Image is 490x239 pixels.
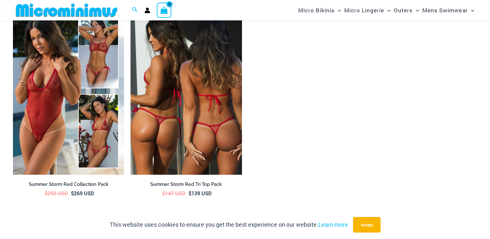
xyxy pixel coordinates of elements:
a: Summer Storm Red Tri Top Pack [131,181,242,190]
span: Mens Swimwear [422,2,468,18]
span: Menu Toggle [468,2,474,18]
span: $ [45,190,48,197]
span: $ [188,190,191,197]
span: Menu Toggle [335,2,341,18]
a: Learn more [318,221,348,228]
nav: Site Navigation [296,1,477,19]
a: Summer Storm Red Collection Pack [13,181,124,190]
span: Menu Toggle [413,2,419,18]
p: This website uses cookies to ensure you get the best experience on our website. [110,220,348,230]
img: Summer Storm Red Tri Top Pack B [131,8,242,175]
span: Micro Bikinis [298,2,335,18]
h2: Summer Storm Red Tri Top Pack [131,181,242,188]
img: MM SHOP LOGO FLAT [13,3,120,17]
a: Micro LingerieMenu ToggleMenu Toggle [343,2,392,18]
a: Account icon link [144,7,150,13]
a: Mens SwimwearMenu ToggleMenu Toggle [421,2,476,18]
img: Summer Storm Red Collection Pack F [13,8,124,175]
bdi: 139 USD [188,190,211,197]
button: Accept [353,217,381,233]
a: Summer Storm Red Collection Pack FSummer Storm Red Collection Pack BSummer Storm Red Collection P... [13,8,124,175]
span: $ [162,190,165,197]
span: Menu Toggle [384,2,391,18]
h2: Summer Storm Red Collection Pack [13,181,124,188]
a: OutersMenu ToggleMenu Toggle [392,2,421,18]
a: Summer Storm Red Tri Top Pack FSummer Storm Red Tri Top Pack BSummer Storm Red Tri Top Pack B [131,8,242,175]
span: Micro Lingerie [344,2,384,18]
span: Outers [394,2,413,18]
bdi: 147 USD [162,190,186,197]
span: $ [71,190,74,197]
a: Micro BikinisMenu ToggleMenu Toggle [297,2,343,18]
a: View Shopping Cart, empty [157,3,172,17]
bdi: 293 USD [45,190,68,197]
bdi: 269 USD [71,190,94,197]
a: Search icon link [132,6,138,15]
